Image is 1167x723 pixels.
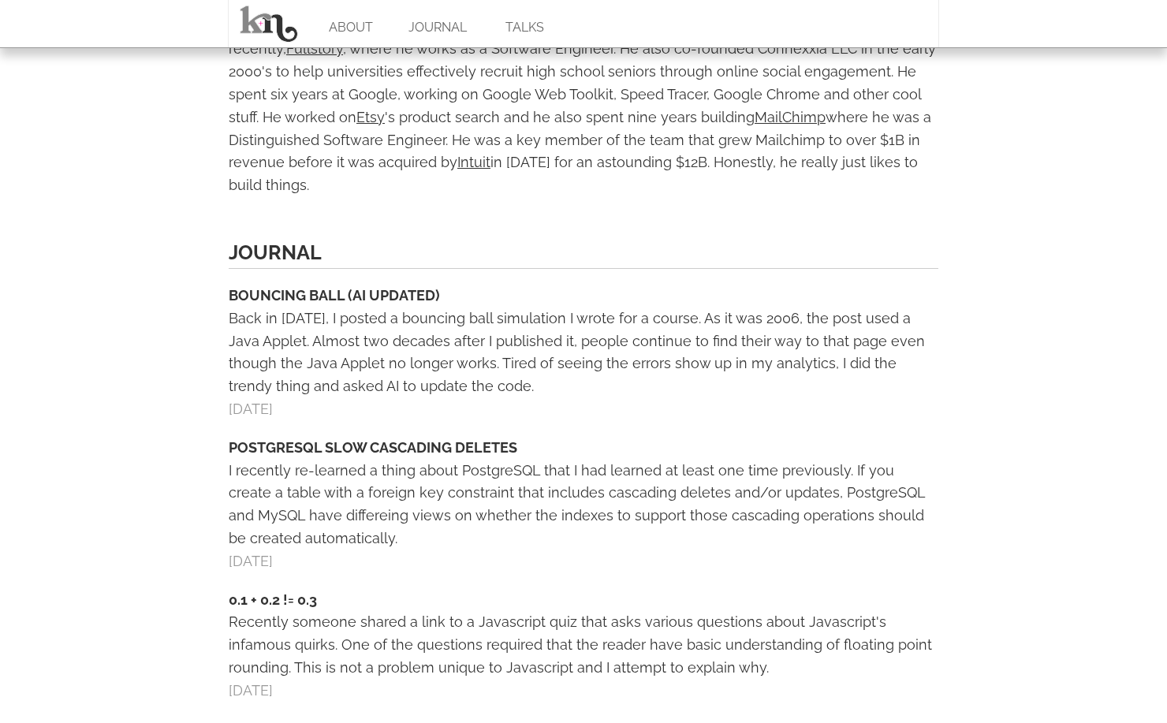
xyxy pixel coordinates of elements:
[755,109,826,125] a: MailChimp
[229,240,322,264] a: JOURNAL
[229,287,440,304] a: BOUNCING BALL (AI UPDATED)
[229,401,273,417] a: [DATE]
[457,154,490,170] a: Intuit
[229,611,938,679] div: Recently someone shared a link to a Javascript quiz that asks various questions about Javascript'...
[356,109,385,125] a: Etsy
[286,40,343,57] a: Fullstory
[229,591,317,608] a: 0.1 + 0.2 != 0.3
[229,682,273,699] a: [DATE]
[229,439,517,456] a: POSTGRESQL SLOW CASCADING DELETES
[229,460,938,550] div: I recently re-learned a thing about PostgreSQL that I had learned at least one time previously. I...
[229,553,273,569] a: [DATE]
[229,307,938,398] div: Back in [DATE], I posted a bouncing ball simulation I wrote for a course. As it was 2006, the pos...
